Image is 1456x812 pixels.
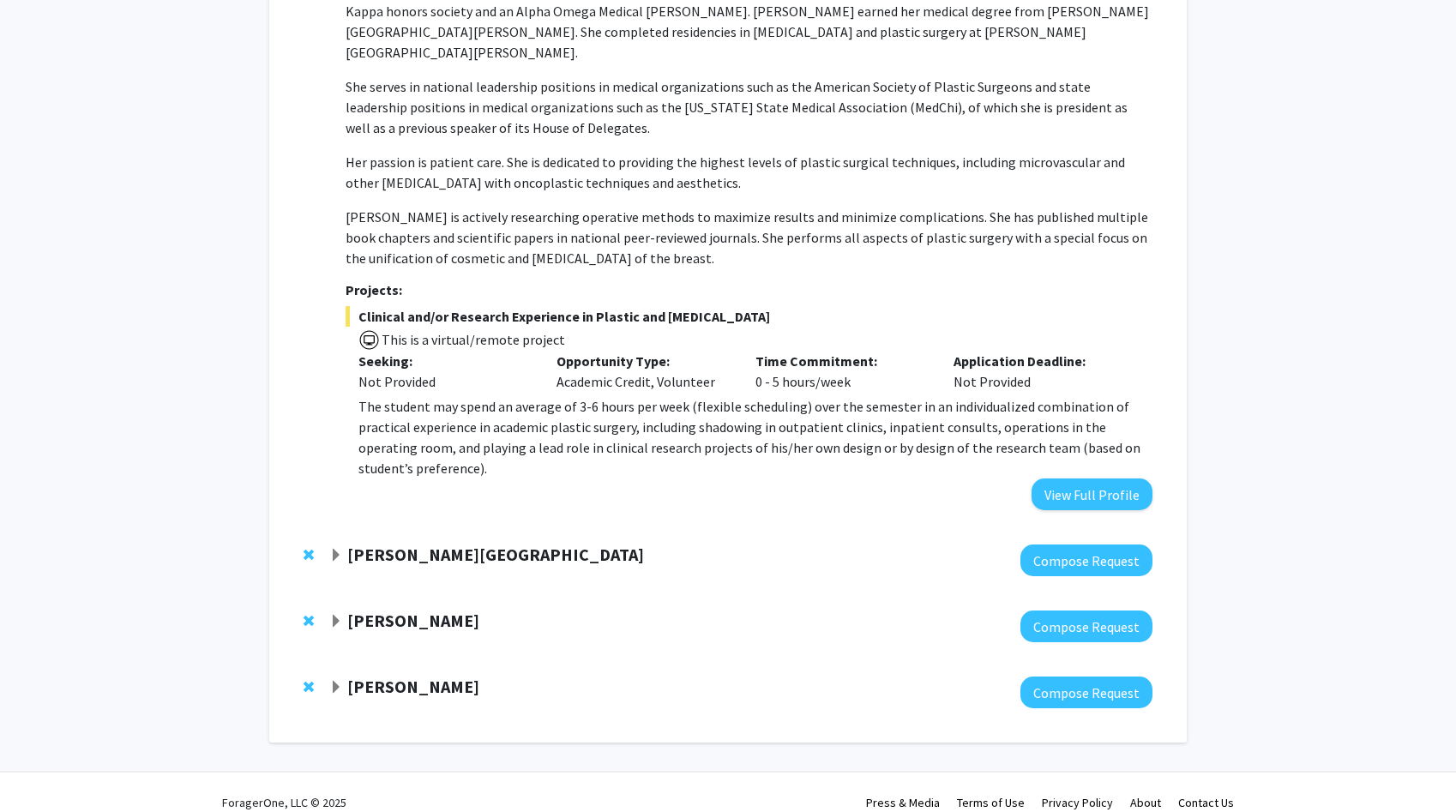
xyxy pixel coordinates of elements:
[1178,795,1234,810] a: Contact Us
[346,207,1152,268] p: [PERSON_NAME] is actively researching operative methods to maximize results and minimize complica...
[544,351,743,392] div: Academic Credit, Volunteer
[304,614,314,628] span: Remove Jennifer Elisseeff from bookmarks
[954,351,1127,371] p: Application Deadline:
[347,544,644,565] strong: [PERSON_NAME][GEOGRAPHIC_DATA]
[755,351,929,371] p: Time Commitment:
[358,398,1140,477] span: The student may spend an average of 3-6 hours per week (flexible scheduling) over the semester in...
[941,351,1140,392] div: Not Provided
[1130,795,1161,810] a: About
[358,351,532,371] p: Seeking:
[1020,677,1152,708] button: Compose Request to Yannis Paulus
[1020,544,1152,576] button: Compose Request to J. D. Tovar
[346,306,1152,327] span: Clinical and/or Research Experience in Plastic and [MEDICAL_DATA]
[380,331,565,348] span: This is a virtual/remote project
[304,548,314,562] span: Remove J. D. Tovar from bookmarks
[347,610,479,631] strong: [PERSON_NAME]
[866,795,940,810] a: Press & Media
[1020,611,1152,642] button: Compose Request to Jennifer Elisseeff
[329,615,343,629] span: Expand Jennifer Elisseeff Bookmark
[329,681,343,695] span: Expand Yannis Paulus Bookmark
[304,680,314,694] span: Remove Yannis Paulus from bookmarks
[957,795,1025,810] a: Terms of Use
[1042,795,1113,810] a: Privacy Policy
[743,351,942,392] div: 0 - 5 hours/week
[346,281,402,298] strong: Projects:
[13,735,73,799] iframe: Chat
[346,76,1152,138] p: She serves in national leadership positions in medical organizations such as the American Society...
[358,371,532,392] div: Not Provided
[557,351,730,371] p: Opportunity Type:
[346,152,1152,193] p: Her passion is patient care. She is dedicated to providing the highest levels of plastic surgical...
[1032,478,1152,510] button: View Full Profile
[347,676,479,697] strong: [PERSON_NAME]
[329,549,343,562] span: Expand J. D. Tovar Bookmark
